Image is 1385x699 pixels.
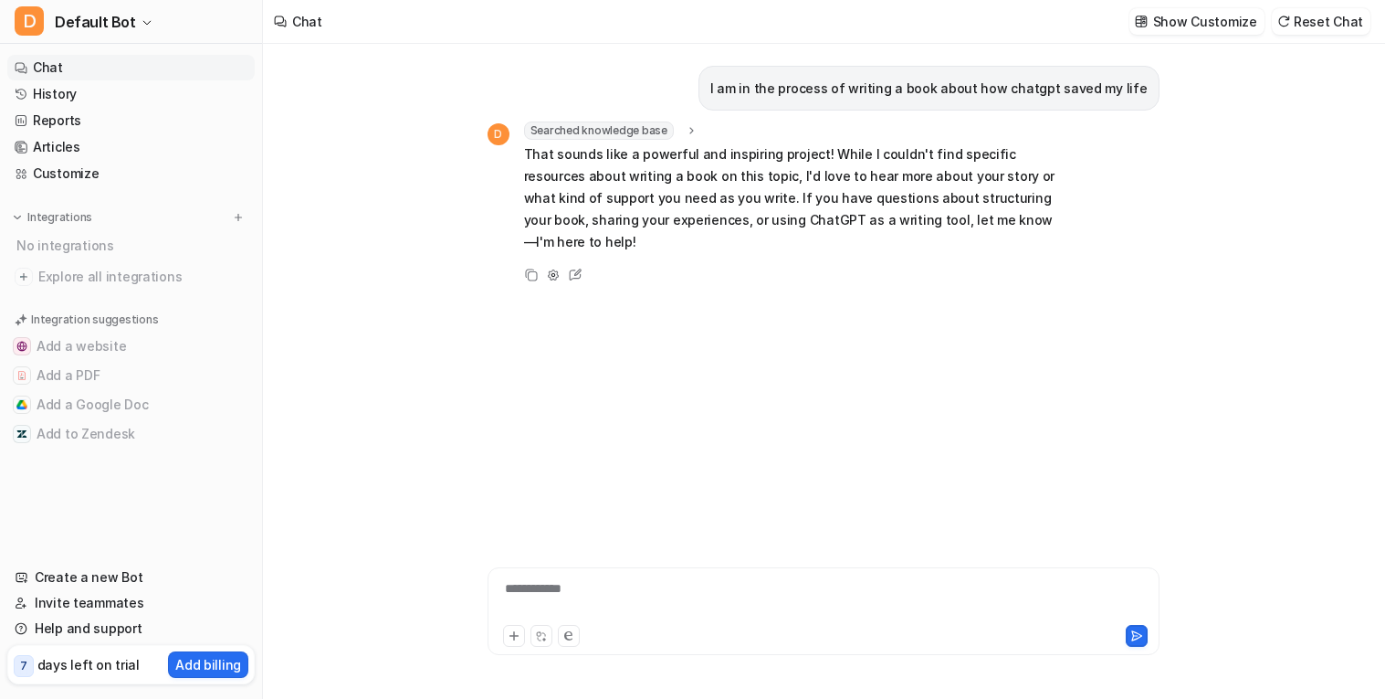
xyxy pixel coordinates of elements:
div: No integrations [11,230,255,260]
a: Create a new Bot [7,565,255,590]
a: Help and support [7,616,255,641]
span: D [488,123,509,145]
p: days left on trial [37,655,140,674]
span: Default Bot [55,9,136,35]
p: Integration suggestions [31,312,158,328]
button: Integrations [7,208,98,227]
p: That sounds like a powerful and inspiring project! While I couldn't find specific resources about... [524,143,1058,253]
p: Add billing [175,655,241,674]
img: explore all integrations [15,268,33,286]
button: Add to ZendeskAdd to Zendesk [7,419,255,449]
span: Searched knowledge base [524,122,674,140]
a: Customize [7,161,255,186]
img: Add a PDF [16,370,27,381]
button: Reset Chat [1272,8,1370,35]
a: Reports [7,108,255,133]
button: Add a Google DocAdd a Google Doc [7,390,255,419]
p: Integrations [27,210,92,225]
a: History [7,81,255,107]
img: Add to Zendesk [16,429,27,440]
img: menu_add.svg [232,211,245,224]
a: Invite teammates [7,590,255,616]
img: Add a Google Doc [16,399,27,410]
img: reset [1277,15,1290,28]
a: Articles [7,134,255,160]
p: I am in the process of writing a book about how chatgpt saved my life [710,78,1148,100]
button: Show Customize [1129,8,1264,35]
p: 7 [20,658,27,674]
a: Explore all integrations [7,264,255,290]
p: Show Customize [1153,12,1257,31]
span: D [15,6,44,36]
img: Add a website [16,341,27,352]
button: Add billing [168,651,248,678]
img: expand menu [11,211,24,224]
button: Add a websiteAdd a website [7,332,255,361]
img: customize [1135,15,1148,28]
button: Add a PDFAdd a PDF [7,361,255,390]
a: Chat [7,55,255,80]
div: Chat [292,12,322,31]
span: Explore all integrations [38,262,247,291]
